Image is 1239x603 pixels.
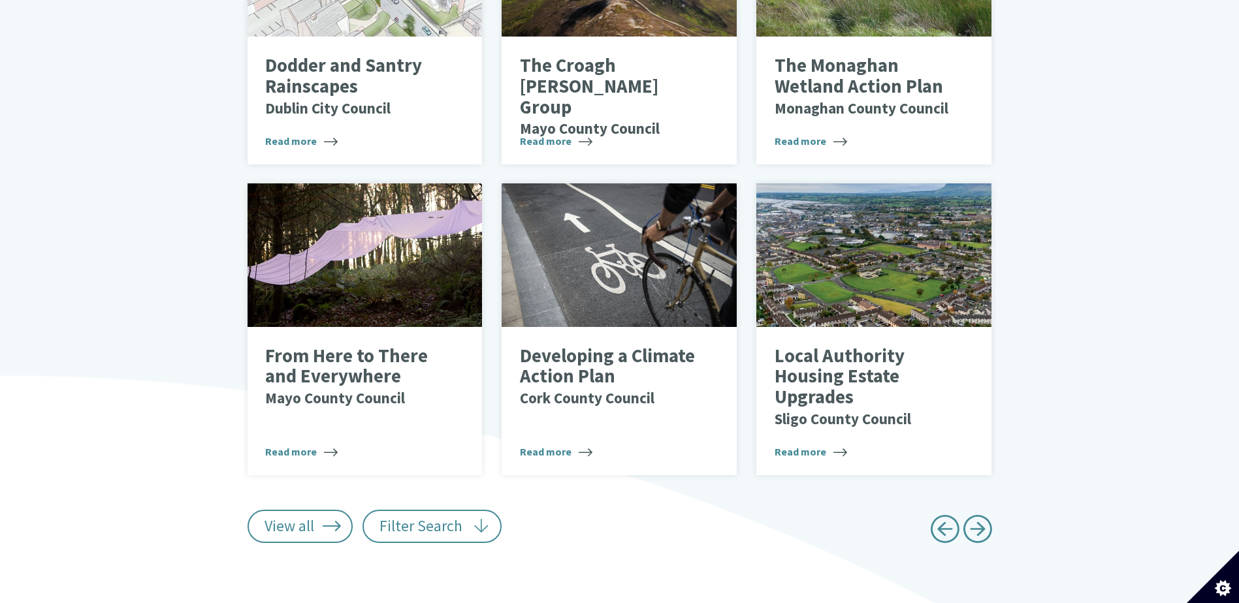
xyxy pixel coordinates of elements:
[756,183,991,475] a: Local Authority Housing Estate UpgradesSligo County Council Read more
[248,183,483,475] a: From Here to There and EverywhereMayo County Council Read more
[775,409,911,428] small: Sligo County Council
[520,119,660,138] small: Mayo County Council
[775,99,948,117] small: Monaghan County Council
[265,444,338,459] span: Read more
[520,346,700,408] p: Developing a Climate Action Plan
[520,444,592,459] span: Read more
[502,183,737,475] a: Developing a Climate Action PlanCork County Council Read more
[930,510,959,553] a: Previous page
[775,133,847,149] span: Read more
[265,346,445,408] p: From Here to There and Everywhere
[775,444,847,459] span: Read more
[520,133,592,149] span: Read more
[265,388,405,407] small: Mayo County Council
[775,346,954,429] p: Local Authority Housing Estate Upgrades
[265,133,338,149] span: Read more
[775,55,954,117] p: The Monaghan Wetland Action Plan
[520,55,700,138] p: The Croagh [PERSON_NAME] Group
[1187,551,1239,603] button: Set cookie preferences
[265,55,445,117] p: Dodder and Santry Rainscapes
[265,99,391,117] small: Dublin City Council
[963,510,992,553] a: Next page
[520,388,654,407] small: Cork County Council
[248,510,353,542] a: View all
[362,510,502,542] button: Filter Search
